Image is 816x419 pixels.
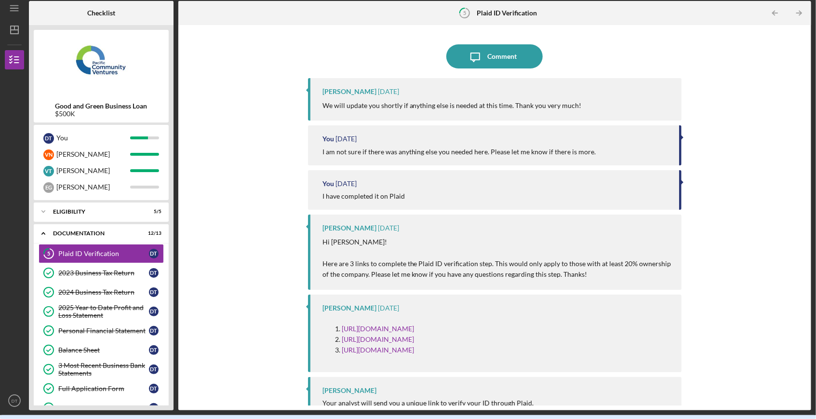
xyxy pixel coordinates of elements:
time: 2025-08-20 17:44 [378,304,399,312]
div: Eligibility [53,209,137,215]
div: V T [43,166,54,176]
div: 12 / 13 [144,230,161,236]
p: We will update you shortly if anything else is needed at this time. Thank you very much! [322,100,582,111]
div: Full Application Form [58,385,149,392]
div: You [322,135,334,143]
b: Checklist [87,9,115,17]
div: 5 / 5 [144,209,161,215]
a: Balance SheetDT [39,340,164,360]
div: Comment [487,44,517,68]
time: 2025-08-21 05:01 [335,180,357,188]
div: [PERSON_NAME] [56,179,130,195]
b: Plaid ID Verification [477,9,537,17]
text: DT [12,398,18,404]
div: D T [149,403,159,413]
div: You [322,180,334,188]
div: [PERSON_NAME] [56,146,130,162]
div: 2025 Year to Date Profit and Loss Statement [58,304,149,319]
div: Documentation [53,230,137,236]
tspan: 5 [463,10,466,16]
a: Good and Green FormDT [39,398,164,418]
div: D T [149,287,159,297]
time: 2025-08-21 18:25 [335,135,357,143]
div: [PERSON_NAME] [322,387,376,394]
div: Good and Green Form [58,404,149,412]
p: Hi [PERSON_NAME]! Here are 3 links to complete the Plaid ID verification step. This would only ap... [322,237,672,280]
div: 3 Most Recent Business Bank Statements [58,362,149,377]
b: Good and Green Business Loan [55,102,147,110]
a: Personal Financial StatementDT [39,321,164,340]
div: V N [43,149,54,160]
div: Balance Sheet [58,346,149,354]
img: Product logo [34,35,169,93]
div: 2024 Business Tax Return [58,288,149,296]
a: 3 Most Recent Business Bank StatementsDT [39,360,164,379]
tspan: 5 [47,251,50,257]
div: D T [43,133,54,144]
div: [PERSON_NAME] [322,224,376,232]
div: $500K [55,110,147,118]
div: [PERSON_NAME] [322,88,376,95]
div: I am not sure if there was anything else you needed here. Please let me know if there is more. [322,148,596,156]
div: You [56,130,130,146]
time: 2025-08-22 22:20 [378,88,399,95]
div: Plaid ID Verification [58,250,149,257]
a: Full Application FormDT [39,379,164,398]
div: D T [149,384,159,393]
div: D T [149,365,159,374]
a: [URL][DOMAIN_NAME] [342,346,414,354]
div: D T [149,307,159,316]
button: Comment [446,44,543,68]
a: 5Plaid ID VerificationDT [39,244,164,263]
div: E G [43,182,54,193]
div: D T [149,268,159,278]
button: DT [5,391,24,410]
div: Your analyst will send you a unique link to verify your ID through Plaid. [322,399,534,407]
div: I have completed it on Plaid [322,192,405,200]
a: [URL][DOMAIN_NAME] [342,335,414,343]
div: D T [149,345,159,355]
div: Personal Financial Statement [58,327,149,335]
div: D T [149,326,159,336]
div: D T [149,249,159,258]
div: 2023 Business Tax Return [58,269,149,277]
div: [PERSON_NAME] [322,304,376,312]
time: 2025-08-20 17:45 [378,224,399,232]
a: [URL][DOMAIN_NAME] [342,324,414,333]
div: [PERSON_NAME] [56,162,130,179]
a: 2023 Business Tax ReturnDT [39,263,164,283]
a: 2025 Year to Date Profit and Loss StatementDT [39,302,164,321]
a: 2024 Business Tax ReturnDT [39,283,164,302]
